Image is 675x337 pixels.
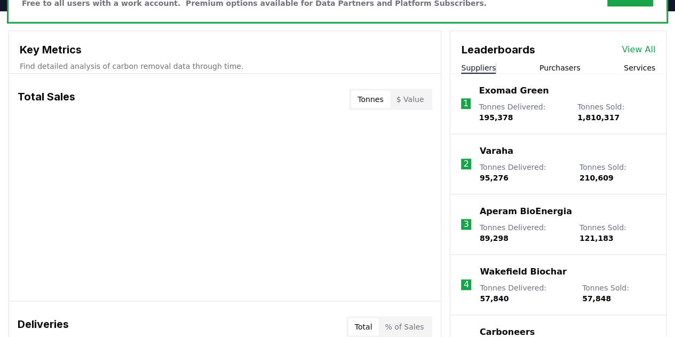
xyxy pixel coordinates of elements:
h3: Leaderboards [461,42,535,58]
a: View All [622,43,655,56]
span: 57,840 [480,294,509,303]
p: Tonnes Sold : [577,101,655,123]
a: Wakefield Biochar [480,265,566,278]
span: 121,183 [579,234,614,242]
span: 210,609 [579,174,614,182]
button: % of Sales [378,318,430,335]
p: 2 [463,158,468,170]
p: Find detailed analysis of carbon removal data through time. [20,61,430,72]
p: Tonnes Delivered : [480,222,569,244]
p: Tonnes Sold : [579,222,655,244]
button: Suppliers [461,62,496,73]
a: Varaha [480,145,513,158]
button: Tonnes [351,91,390,108]
p: Tonnes Sold : [582,283,655,304]
span: 195,378 [479,113,513,122]
p: Tonnes Delivered : [480,162,569,183]
a: Exomad Green [479,84,549,97]
span: 1,810,317 [577,113,620,122]
p: 4 [464,278,469,291]
p: 3 [463,218,468,231]
button: Services [624,62,655,73]
a: Aperam BioEnergia [480,205,572,218]
h3: Total Sales [18,89,75,110]
h3: Key Metrics [20,42,430,58]
span: 89,298 [480,234,509,242]
p: Tonnes Delivered : [480,283,571,304]
p: Tonnes Sold : [579,162,655,183]
span: 57,848 [582,294,611,303]
p: Tonnes Delivered : [479,101,567,123]
button: Total [348,318,379,335]
button: Purchasers [539,62,581,73]
button: $ Value [390,91,431,108]
span: 95,276 [480,174,509,182]
p: 1 [463,97,468,110]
